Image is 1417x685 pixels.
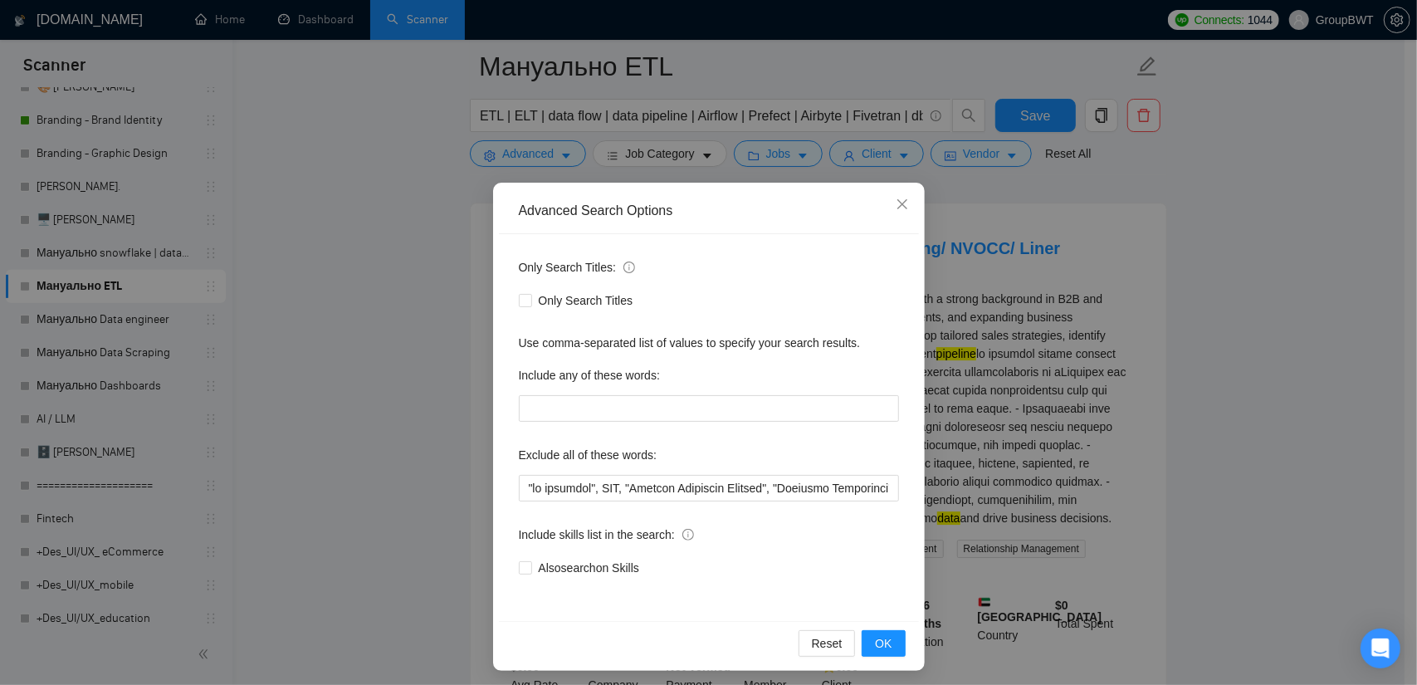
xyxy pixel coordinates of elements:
[519,334,899,352] div: Use comma-separated list of values to specify your search results.
[862,630,905,657] button: OK
[896,198,909,211] span: close
[682,529,694,541] span: info-circle
[532,291,640,310] span: Only Search Titles
[519,258,635,276] span: Only Search Titles:
[519,526,694,544] span: Include skills list in the search:
[532,559,646,577] span: Also search on Skills
[880,183,925,228] button: Close
[812,634,843,653] span: Reset
[519,442,657,468] label: Exclude all of these words:
[1361,629,1400,668] div: Open Intercom Messenger
[519,362,660,389] label: Include any of these words:
[875,634,892,653] span: OK
[799,630,856,657] button: Reset
[519,202,899,220] div: Advanced Search Options
[623,262,635,273] span: info-circle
